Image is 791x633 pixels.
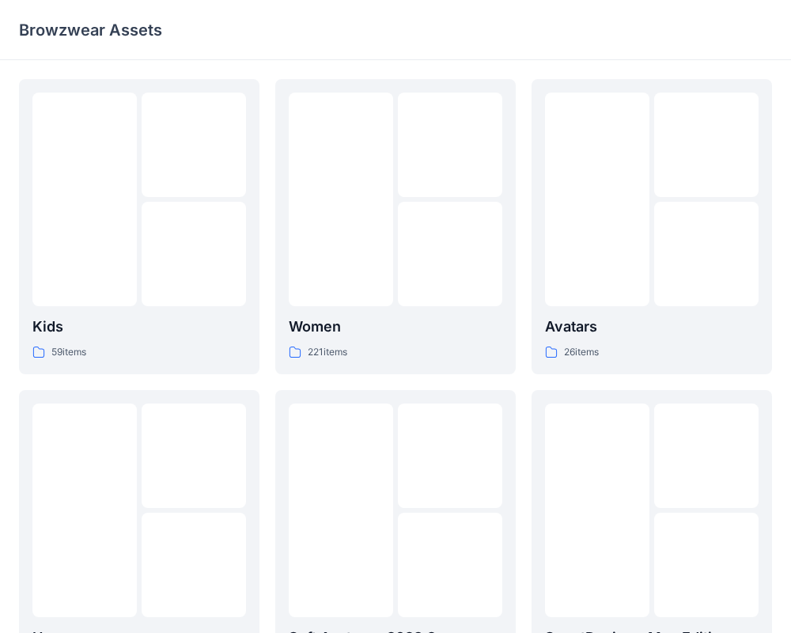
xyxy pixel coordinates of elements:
p: Women [289,316,502,338]
p: 221 items [308,344,347,361]
a: Women221items [275,79,516,374]
p: Kids [32,316,246,338]
p: 26 items [564,344,599,361]
p: 59 items [51,344,86,361]
p: Avatars [545,316,759,338]
a: Avatars26items [532,79,772,374]
p: Browzwear Assets [19,19,162,41]
a: Kids59items [19,79,259,374]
